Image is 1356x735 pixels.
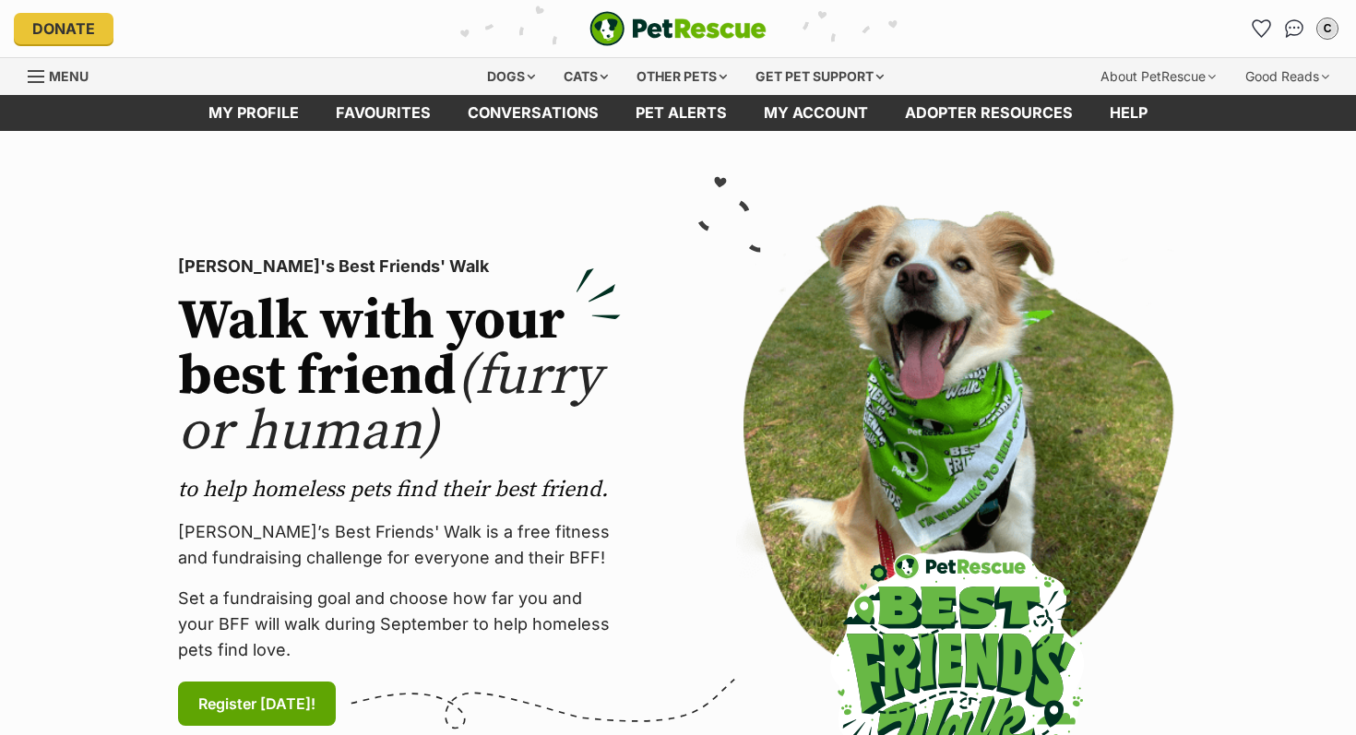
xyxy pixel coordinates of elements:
[743,58,897,95] div: Get pet support
[178,519,621,571] p: [PERSON_NAME]’s Best Friends' Walk is a free fitness and fundraising challenge for everyone and t...
[886,95,1091,131] a: Adopter resources
[178,254,621,279] p: [PERSON_NAME]'s Best Friends' Walk
[449,95,617,131] a: conversations
[1318,19,1337,38] div: C
[198,693,315,715] span: Register [DATE]!
[317,95,449,131] a: Favourites
[589,11,767,46] a: PetRescue
[28,58,101,91] a: Menu
[624,58,740,95] div: Other pets
[178,682,336,726] a: Register [DATE]!
[190,95,317,131] a: My profile
[1246,14,1276,43] a: Favourites
[178,342,601,467] span: (furry or human)
[1285,19,1304,38] img: chat-41dd97257d64d25036548639549fe6c8038ab92f7586957e7f3b1b290dea8141.svg
[474,58,548,95] div: Dogs
[551,58,621,95] div: Cats
[1088,58,1229,95] div: About PetRescue
[589,11,767,46] img: logo-e224e6f780fb5917bec1dbf3a21bbac754714ae5b6737aabdf751b685950b380.svg
[1246,14,1342,43] ul: Account quick links
[1313,14,1342,43] button: My account
[1279,14,1309,43] a: Conversations
[178,475,621,504] p: to help homeless pets find their best friend.
[178,586,621,663] p: Set a fundraising goal and choose how far you and your BFF will walk during September to help hom...
[14,13,113,44] a: Donate
[178,294,621,460] h2: Walk with your best friend
[745,95,886,131] a: My account
[1232,58,1342,95] div: Good Reads
[49,68,89,84] span: Menu
[617,95,745,131] a: Pet alerts
[1091,95,1166,131] a: Help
